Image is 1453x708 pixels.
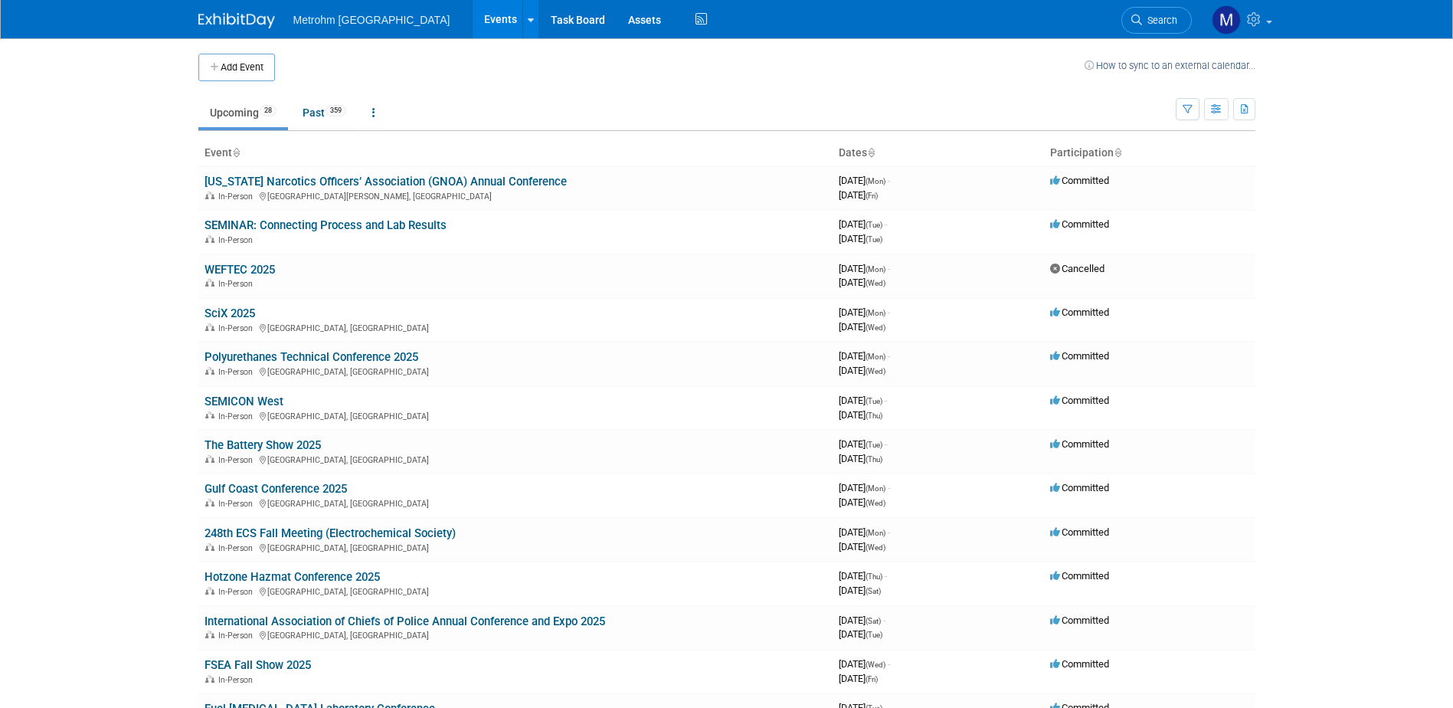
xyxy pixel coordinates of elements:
[839,409,882,421] span: [DATE]
[205,235,214,243] img: In-Person Event
[1050,395,1109,406] span: Committed
[205,350,418,364] a: Polyurethanes Technical Conference 2025
[218,631,257,641] span: In-Person
[839,453,882,464] span: [DATE]
[198,98,288,127] a: Upcoming28
[866,499,885,507] span: (Wed)
[839,497,885,508] span: [DATE]
[866,279,885,287] span: (Wed)
[866,265,885,274] span: (Mon)
[205,438,321,452] a: The Battery Show 2025
[218,235,257,245] span: In-Person
[866,572,882,581] span: (Thu)
[888,306,890,318] span: -
[839,321,885,333] span: [DATE]
[218,675,257,685] span: In-Person
[1050,526,1109,538] span: Committed
[205,628,826,641] div: [GEOGRAPHIC_DATA], [GEOGRAPHIC_DATA]
[218,411,257,421] span: In-Person
[839,306,890,318] span: [DATE]
[839,263,890,274] span: [DATE]
[866,484,885,493] span: (Mon)
[839,628,882,640] span: [DATE]
[866,192,878,200] span: (Fri)
[866,309,885,317] span: (Mon)
[888,482,890,493] span: -
[205,279,214,287] img: In-Person Event
[218,455,257,465] span: In-Person
[1050,438,1109,450] span: Committed
[205,658,311,672] a: FSEA Fall Show 2025
[866,177,885,185] span: (Mon)
[888,263,890,274] span: -
[205,365,826,377] div: [GEOGRAPHIC_DATA], [GEOGRAPHIC_DATA]
[293,14,450,26] span: Metrohm [GEOGRAPHIC_DATA]
[888,350,890,362] span: -
[205,631,214,638] img: In-Person Event
[839,438,887,450] span: [DATE]
[866,660,885,669] span: (Wed)
[839,189,878,201] span: [DATE]
[839,526,890,538] span: [DATE]
[839,233,882,244] span: [DATE]
[326,105,346,116] span: 359
[218,587,257,597] span: In-Person
[205,263,275,277] a: WEFTEC 2025
[866,675,878,683] span: (Fri)
[888,526,890,538] span: -
[839,615,885,626] span: [DATE]
[885,438,887,450] span: -
[198,140,833,166] th: Event
[205,585,826,597] div: [GEOGRAPHIC_DATA], [GEOGRAPHIC_DATA]
[839,175,890,186] span: [DATE]
[218,323,257,333] span: In-Person
[883,615,885,626] span: -
[866,367,885,375] span: (Wed)
[1050,482,1109,493] span: Committed
[205,541,826,553] div: [GEOGRAPHIC_DATA], [GEOGRAPHIC_DATA]
[867,146,875,159] a: Sort by Start Date
[866,617,881,625] span: (Sat)
[866,455,882,464] span: (Thu)
[218,279,257,289] span: In-Person
[839,482,890,493] span: [DATE]
[1085,60,1255,71] a: How to sync to an external calendar...
[866,221,882,229] span: (Tue)
[1212,5,1241,34] img: Michelle Simoes
[839,541,885,552] span: [DATE]
[839,673,878,684] span: [DATE]
[205,615,605,628] a: International Association of Chiefs of Police Annual Conference and Expo 2025
[866,529,885,537] span: (Mon)
[205,192,214,199] img: In-Person Event
[205,321,826,333] div: [GEOGRAPHIC_DATA], [GEOGRAPHIC_DATA]
[198,13,275,28] img: ExhibitDay
[866,543,885,552] span: (Wed)
[866,631,882,639] span: (Tue)
[1050,306,1109,318] span: Committed
[1050,218,1109,230] span: Committed
[205,499,214,506] img: In-Person Event
[839,350,890,362] span: [DATE]
[866,397,882,405] span: (Tue)
[839,570,887,582] span: [DATE]
[1050,615,1109,626] span: Committed
[218,543,257,553] span: In-Person
[1050,263,1104,274] span: Cancelled
[205,497,826,509] div: [GEOGRAPHIC_DATA], [GEOGRAPHIC_DATA]
[205,218,447,232] a: SEMINAR: Connecting Process and Lab Results
[205,455,214,463] img: In-Person Event
[839,365,885,376] span: [DATE]
[205,411,214,419] img: In-Person Event
[1050,570,1109,582] span: Committed
[839,395,887,406] span: [DATE]
[1114,146,1121,159] a: Sort by Participation Type
[291,98,358,127] a: Past359
[205,526,456,540] a: 248th ECS Fall Meeting (Electrochemical Society)
[1142,15,1177,26] span: Search
[866,441,882,449] span: (Tue)
[888,658,890,670] span: -
[866,587,881,595] span: (Sat)
[205,587,214,595] img: In-Person Event
[866,323,885,332] span: (Wed)
[1050,658,1109,670] span: Committed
